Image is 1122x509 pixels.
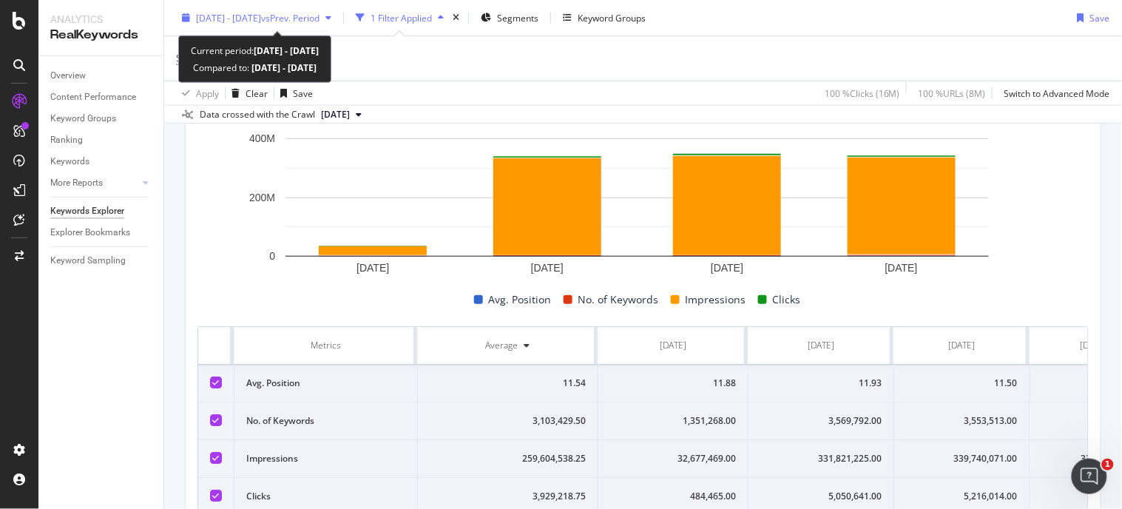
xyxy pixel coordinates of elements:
div: Analytics [50,12,152,27]
a: Keywords Explorer [50,203,153,219]
div: Save [1090,11,1110,24]
div: RealKeywords [50,27,152,44]
div: 3,929,218.75 [430,490,586,503]
div: 11.54 [430,377,586,390]
div: Current period: [191,42,319,59]
a: Content Performance [50,90,153,105]
td: No. of Keywords [234,402,418,440]
td: Impressions [234,440,418,478]
div: 339,740,071.00 [906,452,1018,465]
div: Keywords [50,154,89,169]
div: [DATE] [949,339,976,352]
div: More Reports [50,175,103,191]
div: 259,604,538.25 [430,452,586,465]
span: No. of Keywords [578,291,659,309]
div: Keyword Groups [50,111,116,127]
div: Clear [246,87,268,99]
div: [DATE] [808,339,834,352]
div: 5,216,014.00 [906,490,1018,503]
text: 200M [249,192,275,203]
button: Save [274,81,313,105]
div: 11.93 [760,377,882,390]
div: 484,465.00 [610,490,736,503]
div: 3,553,513.00 [906,414,1018,428]
div: [DATE] [1081,339,1107,352]
span: Impressions [686,291,746,309]
div: 32,677,469.00 [610,452,736,465]
div: 11.88 [610,377,736,390]
a: Keywords [50,154,153,169]
a: Keyword Groups [50,111,153,127]
text: [DATE] [356,262,389,274]
button: Keyword Groups [557,6,652,30]
div: Keyword Sampling [50,253,126,269]
div: Data crossed with the Crawl [200,108,315,121]
button: Switch to Advanced Mode [998,81,1110,105]
text: 0 [269,251,275,263]
div: Content Performance [50,90,136,105]
div: 100 % URLs ( 8M ) [919,87,986,99]
div: Switch to Advanced Mode [1004,87,1110,99]
span: vs Prev. Period [261,11,320,24]
div: 1 Filter Applied [371,11,432,24]
a: Ranking [50,132,153,148]
div: [DATE] [660,339,686,352]
text: [DATE] [885,262,918,274]
td: Avg. Position [234,365,418,402]
text: [DATE] [711,262,743,274]
b: [DATE] - [DATE] [254,44,319,57]
a: More Reports [50,175,138,191]
span: Clicks [773,291,801,309]
button: Clear [226,81,268,105]
span: [DATE] - [DATE] [196,11,261,24]
div: Keyword Groups [578,11,646,24]
div: Metrics [246,339,405,352]
button: [DATE] - [DATE]vsPrev. Period [176,6,337,30]
div: Explorer Bookmarks [50,225,130,240]
div: Average [486,339,518,352]
a: Overview [50,68,153,84]
span: 2025 Jul. 7th [321,108,350,121]
a: Keyword Sampling [50,253,153,269]
span: Segments [497,11,538,24]
div: Save [293,87,313,99]
a: Explorer Bookmarks [50,225,153,240]
svg: A chart. [197,131,1077,279]
div: 3,103,429.50 [430,414,586,428]
span: 1 [1102,459,1114,471]
div: Overview [50,68,86,84]
text: [DATE] [531,262,564,274]
div: 331,821,225.00 [760,452,882,465]
div: 11.50 [906,377,1018,390]
b: [DATE] - [DATE] [249,61,317,74]
div: Apply [196,87,219,99]
button: 1 Filter Applied [350,6,450,30]
div: 3,569,792.00 [760,414,882,428]
button: [DATE] [315,106,368,124]
button: Segments [475,6,544,30]
iframe: Intercom live chat [1072,459,1107,494]
div: Ranking [50,132,83,148]
div: 5,050,641.00 [760,490,882,503]
div: times [450,10,462,25]
text: 400M [249,133,275,145]
div: Keywords Explorer [50,203,124,219]
button: Save [1072,6,1110,30]
button: Apply [176,81,219,105]
div: 1,351,268.00 [610,414,736,428]
div: 100 % Clicks ( 16M ) [825,87,900,99]
div: Compared to: [193,59,317,76]
span: Search Type [176,52,227,64]
span: Avg. Position [489,291,552,309]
